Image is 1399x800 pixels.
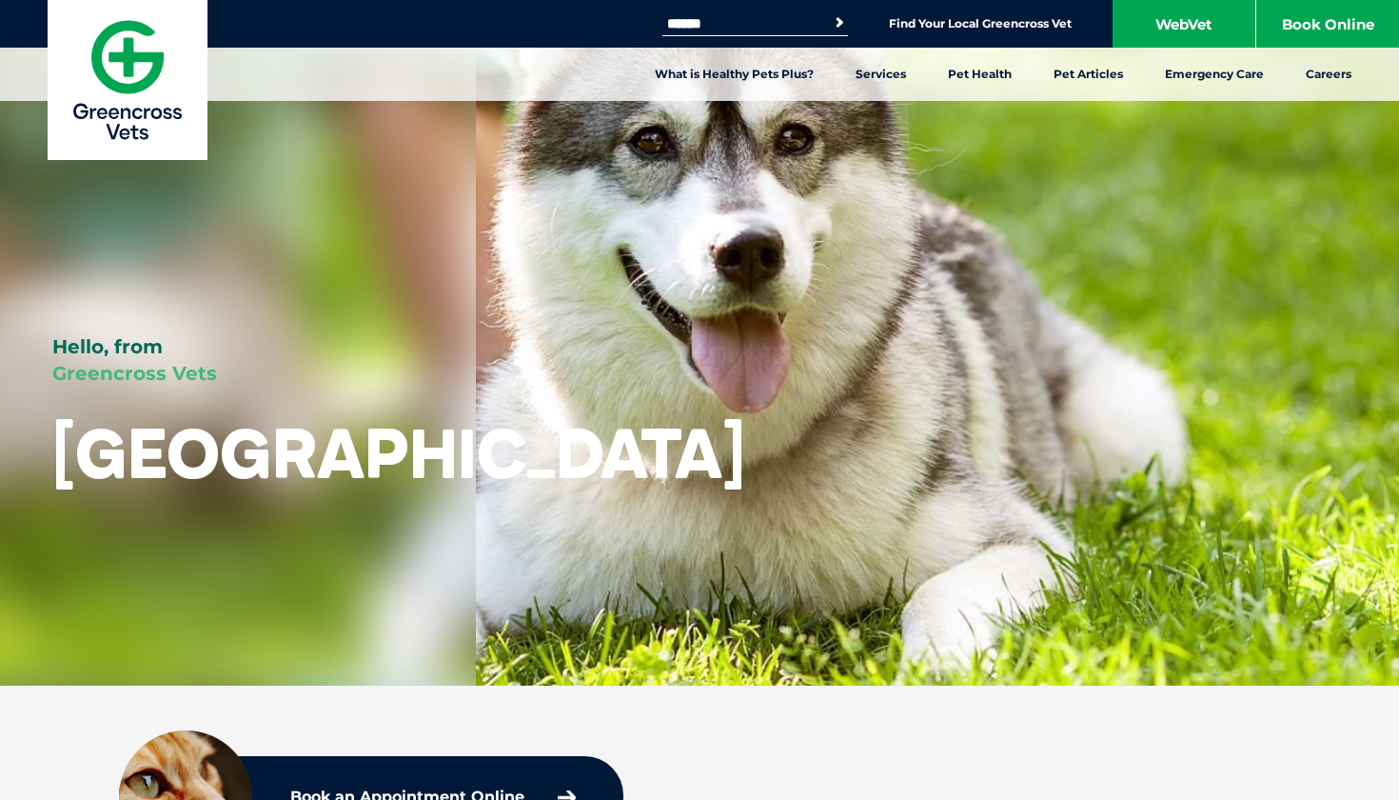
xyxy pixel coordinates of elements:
a: Find Your Local Greencross Vet [889,16,1072,31]
span: Greencross Vets [52,362,217,385]
a: Pet Health [927,48,1033,101]
a: What is Healthy Pets Plus? [634,48,835,101]
a: Careers [1285,48,1372,101]
button: Search [830,13,849,32]
a: Emergency Care [1144,48,1285,101]
a: Pet Articles [1033,48,1144,101]
span: Hello, from [52,335,163,358]
a: Services [835,48,927,101]
h1: [GEOGRAPHIC_DATA] [52,415,745,490]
